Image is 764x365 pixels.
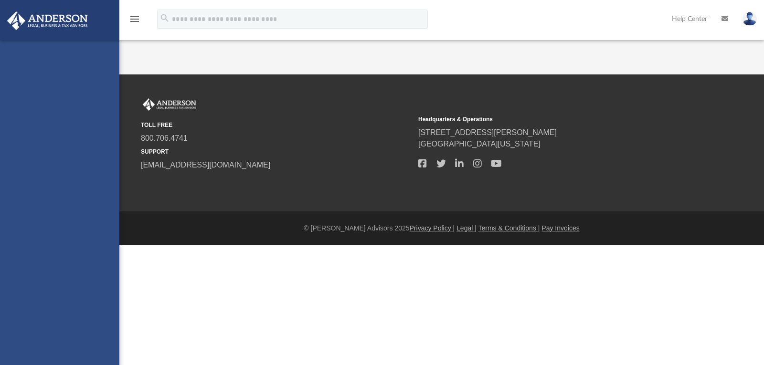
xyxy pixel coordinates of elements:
a: 800.706.4741 [141,134,188,142]
img: Anderson Advisors Platinum Portal [141,98,198,111]
i: search [159,13,170,23]
small: SUPPORT [141,147,412,156]
small: TOLL FREE [141,121,412,129]
a: Pay Invoices [541,224,579,232]
img: User Pic [743,12,757,26]
a: Privacy Policy | [410,224,455,232]
a: [EMAIL_ADDRESS][DOMAIN_NAME] [141,161,270,169]
small: Headquarters & Operations [418,115,689,124]
a: Terms & Conditions | [478,224,540,232]
img: Anderson Advisors Platinum Portal [4,11,91,30]
i: menu [129,13,140,25]
a: menu [129,18,140,25]
div: © [PERSON_NAME] Advisors 2025 [119,223,764,233]
a: [GEOGRAPHIC_DATA][US_STATE] [418,140,541,148]
a: Legal | [456,224,477,232]
a: [STREET_ADDRESS][PERSON_NAME] [418,128,557,136]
